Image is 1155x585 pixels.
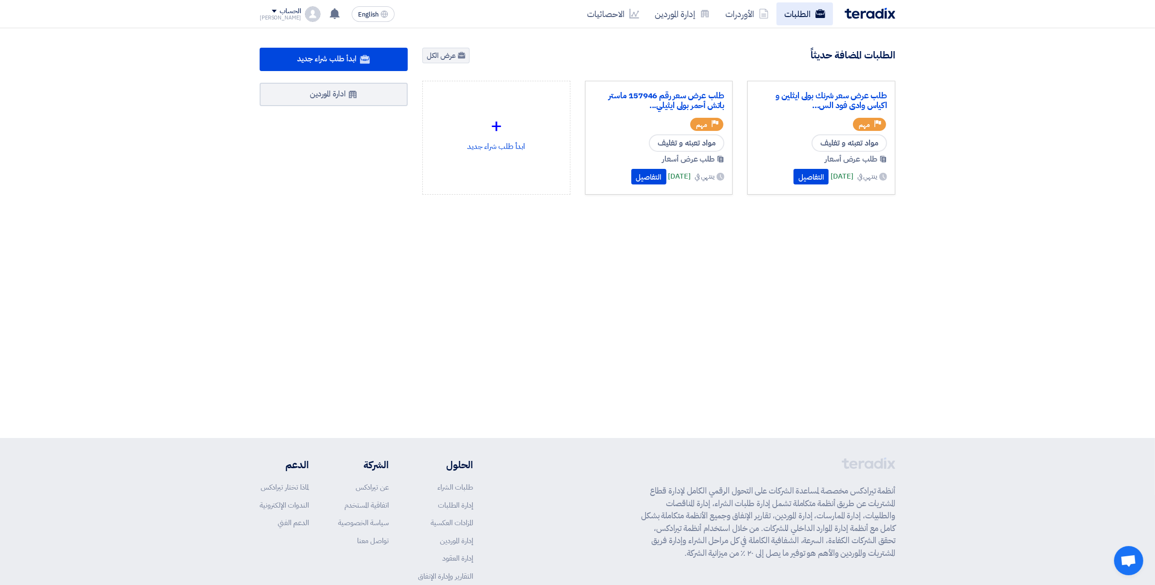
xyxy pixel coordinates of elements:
li: الشركة [338,457,389,472]
span: ينتهي في [695,171,715,182]
h4: الطلبات المضافة حديثاً [811,49,895,61]
a: طلبات الشراء [437,482,473,493]
span: English [358,11,379,18]
span: طلب عرض أسعار [825,153,877,165]
a: إدارة الطلبات [438,500,473,511]
li: الحلول [418,457,473,472]
a: تواصل معنا [357,535,389,546]
span: [DATE] [668,171,691,182]
a: عن تيرادكس [356,482,389,493]
a: عرض الكل [422,48,470,63]
a: طلب عرض سعر شرنك بولى ايثلين و اكياس وادى فود الس... [756,91,887,110]
a: Open chat [1114,546,1143,575]
button: التفاصيل [631,169,666,184]
a: الطلبات [776,2,833,25]
div: ابدأ طلب شراء جديد [431,89,562,175]
span: [DATE] [831,171,853,182]
div: + [431,111,562,141]
a: إدارة الموردين [440,535,473,546]
a: المزادات العكسية [431,517,473,528]
a: الاحصائيات [579,2,647,25]
div: [PERSON_NAME] [260,15,301,20]
a: الدعم الفني [278,517,309,528]
span: مواد تعبئه و تغليف [812,134,887,152]
div: الحساب [280,7,301,16]
span: طلب عرض أسعار [663,153,715,165]
a: لماذا تختار تيرادكس [261,482,309,493]
button: التفاصيل [794,169,829,184]
img: Teradix logo [845,8,895,19]
img: profile_test.png [305,6,321,22]
button: English [352,6,395,22]
span: ابدأ طلب شراء جديد [297,53,356,65]
p: أنظمة تيرادكس مخصصة لمساعدة الشركات على التحول الرقمي الكامل لإدارة قطاع المشتريات عن طريق أنظمة ... [641,485,895,559]
a: التقارير وإدارة الإنفاق [418,571,473,582]
a: طلب عرض سعر رقم 157946 ماستر باتش أحمر بولى ايثيلي... [593,91,725,110]
a: ادارة الموردين [260,83,408,106]
li: الدعم [260,457,309,472]
span: مواد تعبئه و تغليف [649,134,724,152]
a: الندوات الإلكترونية [260,500,309,511]
a: الأوردرات [718,2,776,25]
a: إدارة العقود [442,553,473,564]
a: سياسة الخصوصية [338,517,389,528]
span: ينتهي في [857,171,877,182]
span: مهم [696,120,707,129]
a: إدارة الموردين [647,2,718,25]
a: اتفاقية المستخدم [344,500,389,511]
span: مهم [859,120,870,129]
